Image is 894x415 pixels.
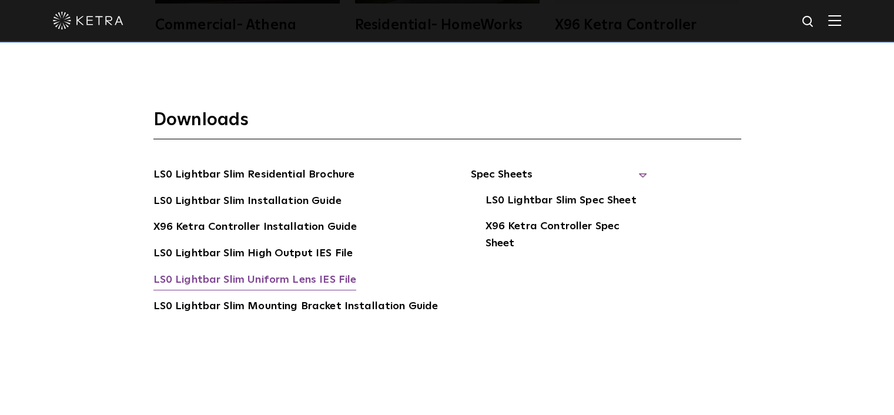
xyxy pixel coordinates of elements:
a: X96 Ketra Controller Spec Sheet [485,218,647,254]
a: LS0 Lightbar Slim Installation Guide [153,193,341,212]
a: LS0 Lightbar Slim Uniform Lens IES File [153,272,357,290]
a: LS0 Lightbar Slim Residential Brochure [153,166,355,185]
img: Hamburger%20Nav.svg [828,15,841,26]
img: ketra-logo-2019-white [53,12,123,29]
h3: Downloads [153,109,741,139]
img: search icon [801,15,816,29]
a: X96 Ketra Controller Installation Guide [153,219,357,237]
span: Spec Sheets [470,166,647,192]
a: LS0 Lightbar Slim High Output IES File [153,245,353,264]
a: LS0 Lightbar Slim Spec Sheet [485,192,636,211]
a: LS0 Lightbar Slim Mounting Bracket Installation Guide [153,298,438,317]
